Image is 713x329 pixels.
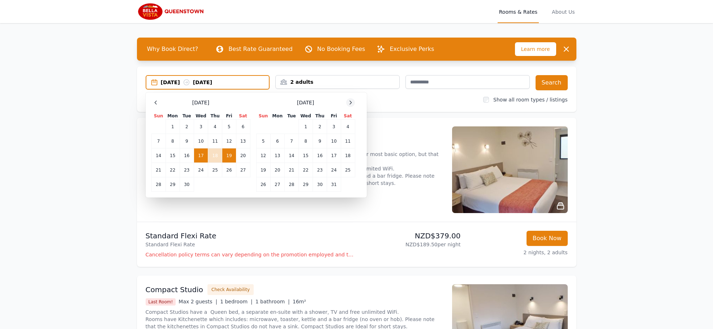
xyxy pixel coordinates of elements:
[298,148,313,163] td: 15
[166,113,180,120] th: Mon
[180,134,194,148] td: 9
[298,113,313,120] th: Wed
[180,120,194,134] td: 2
[180,113,194,120] th: Tue
[284,163,298,177] td: 21
[467,249,568,256] p: 2 nights, 2 adults
[327,120,341,134] td: 3
[284,148,298,163] td: 14
[297,99,314,106] span: [DATE]
[536,75,568,90] button: Search
[192,99,209,106] span: [DATE]
[256,113,270,120] th: Sun
[527,231,568,246] button: Book Now
[284,177,298,192] td: 28
[166,148,180,163] td: 15
[166,177,180,192] td: 29
[313,148,327,163] td: 16
[276,78,399,86] div: 2 adults
[317,45,365,53] p: No Booking Fees
[360,241,461,248] p: NZD$189.50 per night
[194,113,208,120] th: Wed
[313,113,327,120] th: Thu
[180,163,194,177] td: 23
[180,177,194,192] td: 30
[208,163,222,177] td: 25
[222,134,236,148] td: 12
[255,299,290,304] span: 1 bathroom |
[493,97,567,103] label: Show all room types / listings
[207,284,254,295] button: Check Availability
[256,134,270,148] td: 5
[166,120,180,134] td: 1
[228,45,292,53] p: Best Rate Guaranteed
[341,134,355,148] td: 11
[236,113,250,120] th: Sat
[270,177,284,192] td: 27
[327,148,341,163] td: 17
[151,148,166,163] td: 14
[180,148,194,163] td: 16
[194,163,208,177] td: 24
[298,134,313,148] td: 8
[313,134,327,148] td: 9
[161,79,269,86] div: [DATE] [DATE]
[313,177,327,192] td: 30
[327,163,341,177] td: 24
[236,148,250,163] td: 20
[222,113,236,120] th: Fri
[146,298,176,306] span: Last Room!
[390,45,434,53] p: Exclusive Perks
[236,120,250,134] td: 6
[194,148,208,163] td: 17
[236,134,250,148] td: 13
[298,163,313,177] td: 22
[293,299,306,304] span: 16m²
[166,163,180,177] td: 22
[256,177,270,192] td: 26
[179,299,217,304] span: Max 2 guests |
[298,177,313,192] td: 29
[341,163,355,177] td: 25
[146,251,354,258] p: Cancellation policy terms can vary depending on the promotion employed and the time of stay of th...
[256,148,270,163] td: 12
[515,42,556,56] span: Learn more
[194,134,208,148] td: 10
[151,113,166,120] th: Sun
[256,163,270,177] td: 19
[341,113,355,120] th: Sat
[284,134,298,148] td: 7
[298,120,313,134] td: 1
[151,134,166,148] td: 7
[270,148,284,163] td: 13
[151,163,166,177] td: 21
[166,134,180,148] td: 8
[341,120,355,134] td: 4
[222,163,236,177] td: 26
[236,163,250,177] td: 27
[270,134,284,148] td: 6
[222,120,236,134] td: 5
[146,231,354,241] p: Standard Flexi Rate
[220,299,253,304] span: 1 bedroom |
[194,120,208,134] td: 3
[208,113,222,120] th: Thu
[360,231,461,241] p: NZD$379.00
[327,177,341,192] td: 31
[146,241,354,248] p: Standard Flexi Rate
[270,113,284,120] th: Mon
[208,148,222,163] td: 18
[208,120,222,134] td: 4
[137,3,206,20] img: Bella Vista Queenstown
[146,285,203,295] h3: Compact Studio
[327,134,341,148] td: 10
[141,42,204,56] span: Why Book Direct?
[327,113,341,120] th: Fri
[313,163,327,177] td: 23
[208,134,222,148] td: 11
[313,120,327,134] td: 2
[222,148,236,163] td: 19
[284,113,298,120] th: Tue
[270,163,284,177] td: 20
[151,177,166,192] td: 28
